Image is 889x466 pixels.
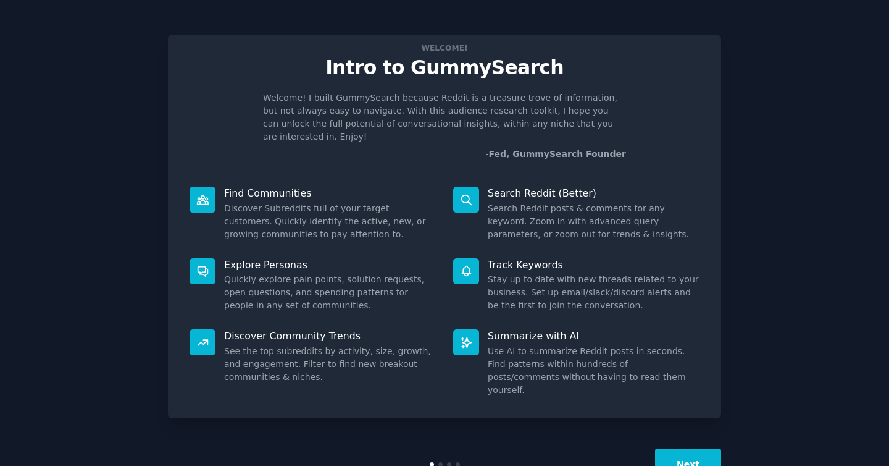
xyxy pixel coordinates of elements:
[224,187,436,200] p: Find Communities
[485,148,626,161] div: -
[181,57,708,78] p: Intro to GummySearch
[488,258,699,271] p: Track Keywords
[488,202,699,241] dd: Search Reddit posts & comments for any keyword. Zoom in with advanced query parameters, or zoom o...
[488,273,699,312] dd: Stay up to date with new threads related to your business. Set up email/slack/discord alerts and ...
[224,329,436,342] p: Discover Community Trends
[488,345,699,397] dd: Use AI to summarize Reddit posts in seconds. Find patterns within hundreds of posts/comments with...
[224,258,436,271] p: Explore Personas
[488,329,699,342] p: Summarize with AI
[488,187,699,200] p: Search Reddit (Better)
[263,91,626,143] p: Welcome! I built GummySearch because Reddit is a treasure trove of information, but not always ea...
[224,273,436,312] dd: Quickly explore pain points, solution requests, open questions, and spending patterns for people ...
[224,202,436,241] dd: Discover Subreddits full of your target customers. Quickly identify the active, new, or growing c...
[419,41,470,54] span: Welcome!
[488,149,626,159] a: Fed, GummySearch Founder
[224,345,436,384] dd: See the top subreddits by activity, size, growth, and engagement. Filter to find new breakout com...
